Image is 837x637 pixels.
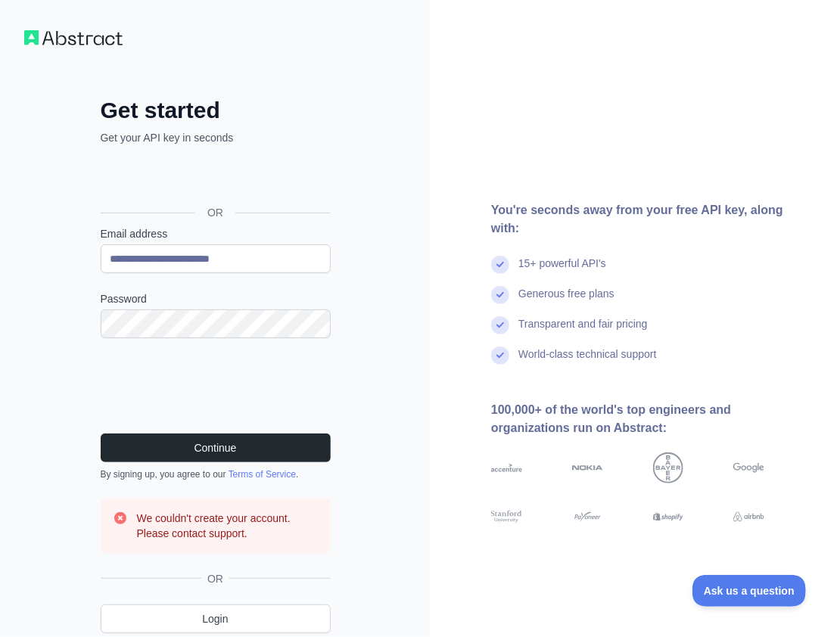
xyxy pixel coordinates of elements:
img: stanford university [491,509,522,524]
div: You're seconds away from your free API key, along with: [491,201,813,238]
div: By signing up, you agree to our . [101,468,331,480]
p: Get your API key in seconds [101,130,331,145]
div: 15+ powerful API's [518,256,606,286]
button: Continue [101,433,331,462]
img: check mark [491,346,509,365]
span: OR [195,205,235,220]
div: Generous free plans [518,286,615,316]
img: shopify [653,509,684,524]
iframe: Toggle Customer Support [692,575,807,607]
img: airbnb [733,509,764,524]
iframe: Przycisk Zaloguj się przez Google [93,162,335,195]
img: check mark [491,256,509,274]
img: check mark [491,316,509,334]
img: accenture [491,452,522,483]
iframe: reCAPTCHA [101,356,331,415]
a: Terms of Service [229,469,296,480]
img: bayer [653,452,684,483]
label: Email address [101,226,331,241]
img: check mark [491,286,509,304]
img: google [733,452,764,483]
label: Password [101,291,331,306]
a: Login [101,604,331,633]
img: nokia [572,452,603,483]
h2: Get started [101,97,331,124]
img: payoneer [572,509,603,524]
span: OR [201,571,229,586]
h3: We couldn't create your account. Please contact support. [137,511,319,541]
img: Workflow [24,30,123,45]
div: Transparent and fair pricing [518,316,648,346]
div: World-class technical support [518,346,657,377]
div: 100,000+ of the world's top engineers and organizations run on Abstract: [491,401,813,437]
